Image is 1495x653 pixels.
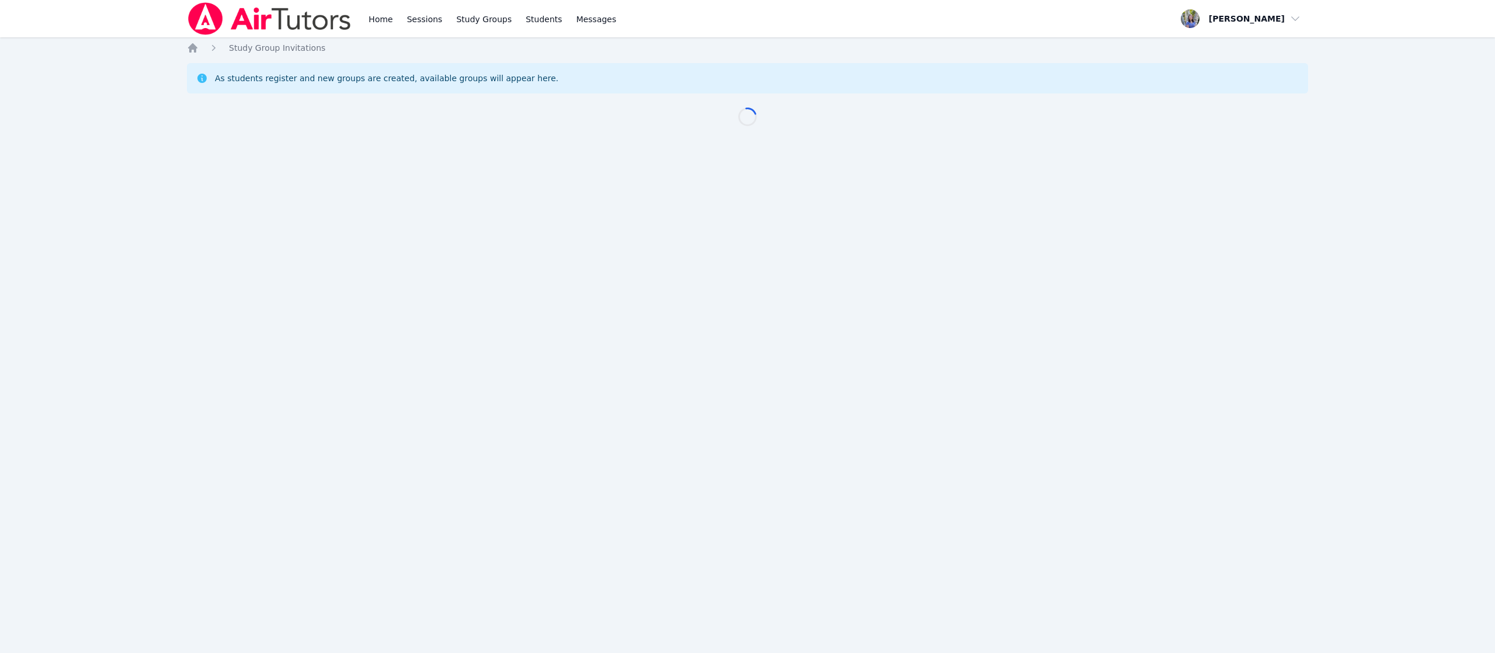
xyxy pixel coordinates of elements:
[576,13,617,25] span: Messages
[215,72,558,84] div: As students register and new groups are created, available groups will appear here.
[229,42,325,54] a: Study Group Invitations
[229,43,325,53] span: Study Group Invitations
[187,2,352,35] img: Air Tutors
[187,42,1308,54] nav: Breadcrumb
